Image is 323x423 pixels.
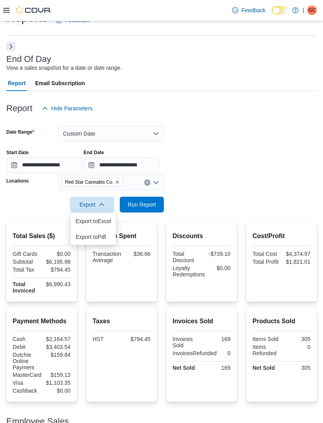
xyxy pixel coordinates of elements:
[43,344,71,350] div: $3,403.54
[13,344,40,350] div: Debit
[303,6,304,15] p: |
[144,179,150,186] button: Clear input
[252,317,310,326] h2: Products Sold
[43,336,71,342] div: $2,164.57
[39,101,96,116] button: Hide Parameters
[71,229,116,245] button: Export toPdf
[13,336,40,342] div: Cash
[252,231,310,241] h2: Cost/Profit
[173,317,230,326] h2: Invoices Sold
[6,104,32,113] h3: Report
[84,157,159,173] input: Press the down key to open a popover containing a calendar.
[13,380,40,386] div: Visa
[65,178,113,186] span: Red Star Cannabis Co.
[76,234,111,240] span: Export to Pdf
[252,336,280,342] div: Items Sold
[43,380,71,386] div: $1,103.35
[13,388,40,394] div: Cashback
[6,129,34,135] label: Date Range
[61,178,123,186] span: Red Star Cannabis Co.
[252,259,280,265] div: Total Profit
[173,350,217,356] div: InvoicesRefunded
[203,336,231,342] div: 169
[43,251,71,257] div: $0.00
[13,372,41,378] div: MasterCard
[123,336,151,342] div: $794.45
[93,251,121,263] div: Transaction Average
[272,6,288,15] input: Dark Mode
[173,251,200,263] div: Total Discount
[13,251,40,257] div: Gift Cards
[13,266,40,273] div: Total Tax
[283,336,311,342] div: 305
[35,75,85,91] span: Email Subscription
[203,365,231,371] div: 169
[75,197,110,212] span: Export
[283,344,311,350] div: 0
[153,179,159,186] button: Open list of options
[229,2,269,18] a: Feedback
[173,336,200,348] div: Invoices Sold
[13,281,35,294] strong: Total Invoiced
[6,64,122,72] div: View a sales snapshot for a date or date range.
[8,75,26,91] span: Report
[93,317,150,326] h2: Taxes
[283,365,311,371] div: 305
[71,213,116,229] button: Export toExcel
[70,197,114,212] button: Export
[6,54,51,64] h3: End Of Day
[6,149,29,156] label: Start Date
[43,266,71,273] div: $794.45
[93,231,150,241] h2: Average Spent
[93,336,120,342] div: HST
[252,251,280,257] div: Total Cost
[173,365,195,371] strong: Net Sold
[6,178,29,184] label: Locations
[43,388,71,394] div: $0.00
[241,6,265,14] span: Feedback
[13,352,40,371] div: Dutchie Online Payment
[13,259,40,265] div: Subtotal
[124,251,150,257] div: $36.66
[13,231,71,241] h2: Total Sales ($)
[252,365,275,371] strong: Net Sold
[13,317,71,326] h2: Payment Methods
[128,201,156,209] span: Run Report
[283,259,311,265] div: $1,821.01
[173,265,205,278] div: Loyalty Redemptions
[307,6,317,15] div: Gianfranco Catalano
[173,231,230,241] h2: Discounts
[220,350,230,356] div: 0
[252,344,280,356] div: Items Refunded
[203,251,231,257] div: -$739.10
[115,180,120,184] button: Remove Red Star Cannabis Co. from selection in this group
[283,251,311,257] div: $4,374.97
[51,104,93,112] span: Hide Parameters
[84,149,104,156] label: End Date
[120,197,164,212] button: Run Report
[6,42,16,51] button: Next
[43,281,71,287] div: $6,990.43
[58,126,164,142] button: Custom Date
[43,259,71,265] div: $6,195.98
[45,372,71,378] div: $159.13
[76,218,111,224] span: Export to Excel
[43,352,71,358] div: $159.84
[308,6,316,15] span: GC
[6,157,82,173] input: Press the down key to open a popover containing a calendar.
[16,6,51,14] img: Cova
[208,265,231,271] div: $0.00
